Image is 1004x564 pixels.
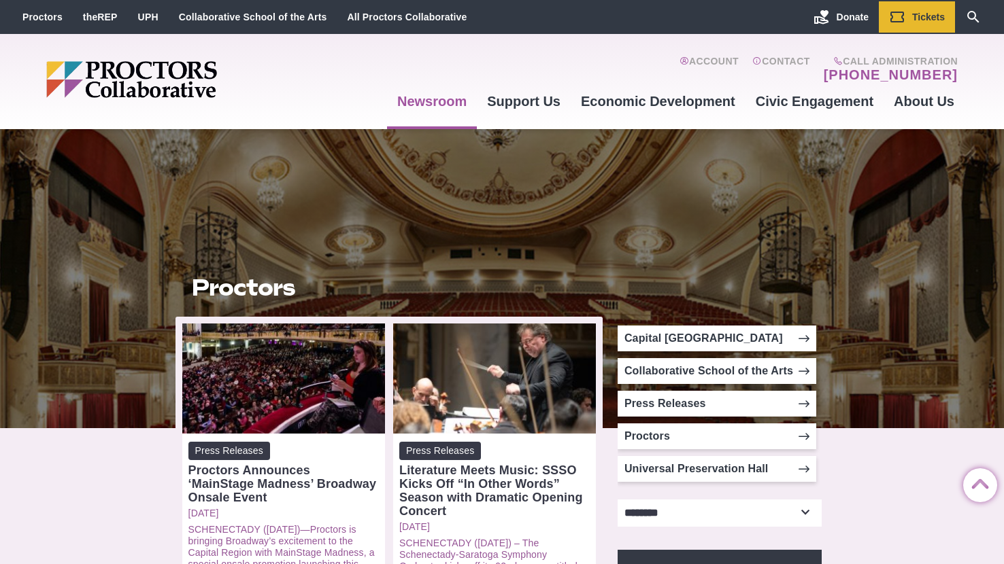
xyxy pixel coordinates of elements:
select: Select category [618,499,822,527]
div: Proctors Announces ‘MainStage Madness’ Broadway Onsale Event [188,463,379,504]
h1: Proctors [192,275,586,300]
a: Press Releases [618,391,816,417]
a: Collaborative School of the Arts [618,358,816,384]
a: UPH [138,12,158,22]
a: About Us [884,83,965,120]
a: Tickets [879,1,955,33]
span: Donate [837,12,869,22]
a: Press Releases Literature Meets Music: SSSO Kicks Off “In Other Words” Season with Dramatic Openi... [399,442,590,518]
a: Universal Preservation Hall [618,456,816,482]
a: [PHONE_NUMBER] [824,67,958,83]
span: Tickets [912,12,945,22]
a: Back to Top [963,469,990,496]
a: Proctors [618,423,816,449]
img: Proctors logo [46,61,322,98]
a: Economic Development [571,83,746,120]
a: [DATE] [188,508,379,519]
a: Press Releases Proctors Announces ‘MainStage Madness’ Broadway Onsale Event [188,442,379,504]
div: Literature Meets Music: SSSO Kicks Off “In Other Words” Season with Dramatic Opening Concert [399,463,590,518]
a: Capital [GEOGRAPHIC_DATA] [618,325,816,351]
a: Civic Engagement [746,83,884,120]
a: All Proctors Collaborative [347,12,467,22]
span: Call Administration [820,56,958,67]
span: Press Releases [399,442,481,460]
a: Contact [752,56,810,83]
a: Search [955,1,992,33]
a: Collaborative School of the Arts [179,12,327,22]
a: theREP [83,12,118,22]
span: Press Releases [188,442,270,460]
a: [DATE] [399,521,590,533]
a: Newsroom [387,83,477,120]
a: Proctors [22,12,63,22]
a: Support Us [477,83,571,120]
a: Donate [803,1,879,33]
a: Account [680,56,739,83]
